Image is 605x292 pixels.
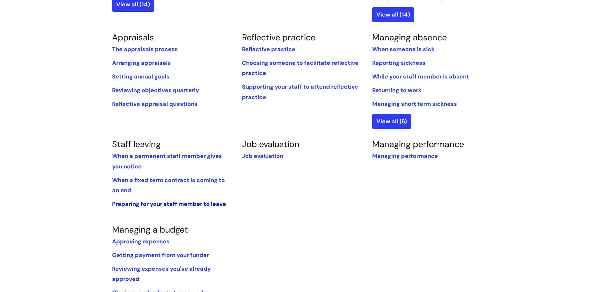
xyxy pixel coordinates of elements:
[112,59,171,67] a: Arranging appraisals
[372,7,414,22] a: View all (14)
[112,152,222,170] a: When a permanent staff member gives you notice
[242,59,359,77] a: Choosing someone to facilitate reflective practice
[372,114,411,129] a: View all (6)
[372,45,434,53] a: When someone is sick
[112,265,211,283] a: Reviewing expenses you've already approved
[112,32,154,43] a: Appraisals
[372,32,447,43] a: Managing absence
[372,59,426,67] a: Reporting sickness
[112,200,226,208] a: Preparing for your staff member to leave
[242,139,299,150] a: Job evaluation
[242,45,295,53] a: Reflective practice
[372,139,464,150] a: Managing performance
[112,86,199,94] a: Reviewing objectives quarterly
[112,238,170,245] a: Approving expenses
[372,73,469,80] a: While‌ ‌your‌ ‌staff‌ ‌member‌ ‌is‌ ‌absent‌
[112,224,188,235] a: Managing a budget
[372,152,438,160] a: Managing performance
[112,139,161,150] a: Staff leaving
[112,100,198,108] a: Reflective appraisal questions
[242,32,315,43] a: Reflective practice
[112,73,170,80] a: Setting annual goals
[112,45,178,53] a: The appraisals process
[372,86,421,94] a: Returning to work
[242,83,358,101] a: Supporting your staff to attend reflective practice
[242,152,283,160] a: Job evaluation
[112,176,225,194] a: When a fixed term contract is coming to an end
[372,100,457,108] a: Managing short term sickness
[112,251,209,259] a: Getting payment from your funder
